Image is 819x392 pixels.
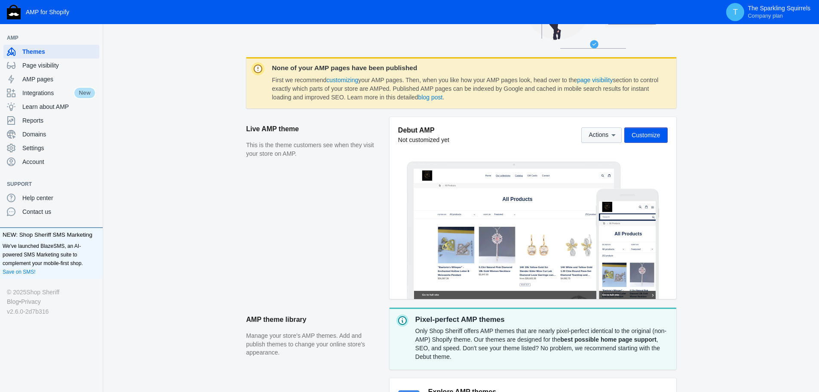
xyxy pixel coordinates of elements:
dt: None of your AMP pages have been published [272,64,661,72]
dd: First we recommend your AMP pages. Then, when you like how your AMP pages look, head over to the ... [272,76,661,102]
a: Gift Cards [329,15,367,28]
span: Actions [589,132,608,139]
a: Home [8,58,24,74]
span: New [74,87,96,99]
a: Home [68,43,84,59]
div: Only Shop Sheriff offers AMP themes that are nearly pixel-perfect identical to the original (non-... [415,325,669,363]
button: Add a sales channel [87,182,101,186]
span: AMP for Shopify [26,9,69,15]
span: AMP pages [22,75,96,83]
p: This is the theme customers see when they visit your store on AMP. [246,141,381,158]
label: Filter by [70,133,96,141]
span: All Products [46,89,126,105]
span: All Products [29,59,64,74]
span: Themes [22,47,96,56]
img: image [24,6,54,37]
span: T [731,8,739,16]
p: Manage your store's AMP themes. Add and publish themes to change your online store's appearance. [246,332,381,357]
a: Themes [3,45,99,59]
span: Page visibility [22,61,96,70]
span: Domains [22,130,96,139]
div: • [7,297,96,306]
label: Sort by [95,124,163,132]
span: Account [22,157,96,166]
button: Add a sales channel [87,36,101,40]
span: Catalog [298,18,320,25]
span: All Products [260,83,348,99]
a: Save on SMS! [3,268,36,276]
span: Home [209,18,227,25]
strong: best possible home page support [561,336,656,343]
a: Account [3,155,99,169]
img: Shop Sheriff Logo [7,5,21,19]
span: Support [7,180,87,188]
div: v2.6.0-2d7b316 [7,307,96,316]
a: Page visibility [3,59,99,72]
a: Home [205,15,231,28]
button: Menu [149,9,167,26]
a: Learn about AMP [3,100,99,114]
a: Privacy [21,297,41,306]
h2: AMP theme library [246,308,381,332]
span: Reports [22,116,96,125]
span: Help center [22,194,96,202]
a: Shop Sheriff [26,287,59,297]
a: Settings [3,141,99,155]
a: page visibility [577,77,613,83]
a: customizing [326,77,358,83]
input: Search [3,39,169,55]
span: Contact us [22,207,96,216]
a: Blog [7,297,19,306]
h5: Debut AMP [398,126,449,135]
iframe: Drift Widget Chat Controller [776,349,809,382]
a: Domains [3,127,99,141]
a: Our collections [236,15,288,28]
div: © 2025 [7,287,96,297]
span: 252 products [504,133,539,139]
button: Actions [581,127,622,143]
span: Go to full site [24,367,574,379]
img: image [9,3,40,33]
span: Contact [377,18,399,25]
span: Go to full site [9,271,152,283]
span: 252 products [9,158,42,165]
p: Pixel-perfect AMP themes [415,315,669,325]
button: Customize [624,127,667,143]
a: Catalog [293,15,324,28]
a: Contact [372,15,403,28]
a: IntegrationsNew [3,86,99,100]
div: Not customized yet [398,136,449,144]
span: › [83,43,88,59]
a: Contact us [3,205,99,219]
img: Mobile frame [596,188,659,299]
a: Reports [3,114,99,127]
span: Gift Cards [334,18,363,25]
span: Learn about AMP [22,102,96,111]
span: Company plan [748,12,782,19]
h2: Live AMP theme [246,117,381,141]
span: Customize [632,132,660,139]
span: Settings [22,144,96,152]
img: Laptop frame [407,161,621,299]
a: blog post [418,94,443,101]
span: AMP [7,34,87,42]
label: Filter by [9,124,78,132]
p: The Sparkling Squirrels [748,5,810,19]
a: AMP pages [3,72,99,86]
span: Integrations [22,89,74,97]
a: submit search [156,39,165,55]
span: Our collections [241,18,283,25]
span: › [23,59,28,74]
label: Sort by [204,133,226,141]
span: All Products [89,43,124,59]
